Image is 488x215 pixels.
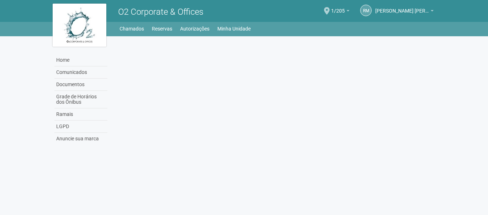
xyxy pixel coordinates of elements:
a: [PERSON_NAME] [PERSON_NAME] [375,9,434,15]
span: Rachel Melo da Rocha [375,1,429,14]
img: logo.jpg [53,4,106,47]
a: Reservas [152,24,172,34]
a: Autorizações [180,24,209,34]
a: Home [54,54,107,66]
span: O2 Corporate & Offices [118,7,203,17]
a: Minha Unidade [217,24,251,34]
a: 1/205 [331,9,349,15]
a: Anuncie sua marca [54,133,107,145]
a: LGPD [54,121,107,133]
a: Grade de Horários dos Ônibus [54,91,107,108]
span: 1/205 [331,1,345,14]
a: RM [360,5,372,16]
a: Chamados [120,24,144,34]
a: Ramais [54,108,107,121]
a: Documentos [54,79,107,91]
a: Comunicados [54,66,107,79]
